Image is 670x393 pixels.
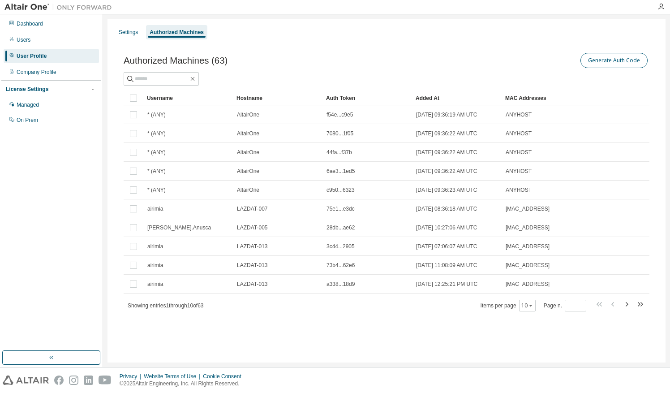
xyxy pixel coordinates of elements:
[203,373,246,380] div: Cookie Consent
[416,186,477,194] span: [DATE] 09:36:23 AM UTC
[237,186,259,194] span: AltairOne
[150,29,204,36] div: Authorized Machines
[237,205,267,212] span: LAZDAT-007
[4,3,116,12] img: Altair One
[580,53,648,68] button: Generate Auth Code
[99,376,112,385] img: youtube.svg
[416,111,477,118] span: [DATE] 09:36:19 AM UTC
[237,149,259,156] span: AltairOne
[326,91,408,105] div: Auth Token
[326,262,355,269] span: 73b4...62e6
[416,243,477,250] span: [DATE] 07:06:07 AM UTC
[147,243,163,250] span: airimia
[326,281,355,288] span: a338...18d9
[147,186,166,194] span: * (ANY)
[416,168,477,175] span: [DATE] 09:36:22 AM UTC
[120,373,144,380] div: Privacy
[506,149,532,156] span: ANYHOST
[237,130,259,137] span: AltairOne
[481,300,536,311] span: Items per page
[326,168,355,175] span: 6ae3...1ed5
[120,380,247,388] p: © 2025 Altair Engineering, Inc. All Rights Reserved.
[17,117,38,124] div: On Prem
[3,376,49,385] img: altair_logo.svg
[237,111,259,118] span: AltairOne
[416,281,477,288] span: [DATE] 12:25:21 PM UTC
[506,130,532,137] span: ANYHOST
[237,281,267,288] span: LAZDAT-013
[521,302,533,309] button: 10
[416,262,477,269] span: [DATE] 11:08:09 AM UTC
[237,168,259,175] span: AltairOne
[416,205,477,212] span: [DATE] 08:36:18 AM UTC
[54,376,64,385] img: facebook.svg
[147,130,166,137] span: * (ANY)
[506,186,532,194] span: ANYHOST
[416,130,477,137] span: [DATE] 09:36:22 AM UTC
[144,373,203,380] div: Website Terms of Use
[506,111,532,118] span: ANYHOST
[506,168,532,175] span: ANYHOST
[17,20,43,27] div: Dashboard
[237,262,267,269] span: LAZDAT-013
[147,281,163,288] span: airimia
[506,262,550,269] span: [MAC_ADDRESS]
[17,101,39,108] div: Managed
[84,376,93,385] img: linkedin.svg
[416,91,498,105] div: Added At
[119,29,138,36] div: Settings
[147,224,211,231] span: [PERSON_NAME].Anusca
[326,243,355,250] span: 3c44...2905
[147,111,166,118] span: * (ANY)
[147,149,166,156] span: * (ANY)
[326,186,355,194] span: c950...6323
[124,56,228,66] span: Authorized Machines (63)
[326,149,352,156] span: 44fa...f37b
[17,69,56,76] div: Company Profile
[237,243,267,250] span: LAZDAT-013
[506,281,550,288] span: [MAC_ADDRESS]
[237,224,267,231] span: LAZDAT-005
[6,86,48,93] div: License Settings
[147,262,163,269] span: airimia
[326,224,355,231] span: 28db...ae62
[236,91,319,105] div: Hostname
[326,130,353,137] span: 7080...1f05
[416,149,477,156] span: [DATE] 09:36:22 AM UTC
[128,302,204,309] span: Showing entries 1 through 10 of 63
[506,243,550,250] span: [MAC_ADDRESS]
[544,300,586,311] span: Page n.
[416,224,477,231] span: [DATE] 10:27:06 AM UTC
[17,52,47,60] div: User Profile
[69,376,78,385] img: instagram.svg
[506,205,550,212] span: [MAC_ADDRESS]
[505,91,555,105] div: MAC Addresses
[147,168,166,175] span: * (ANY)
[326,205,355,212] span: 75e1...e3dc
[147,205,163,212] span: airimia
[506,224,550,231] span: [MAC_ADDRESS]
[326,111,353,118] span: f54e...c9e5
[17,36,30,43] div: Users
[147,91,229,105] div: Username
